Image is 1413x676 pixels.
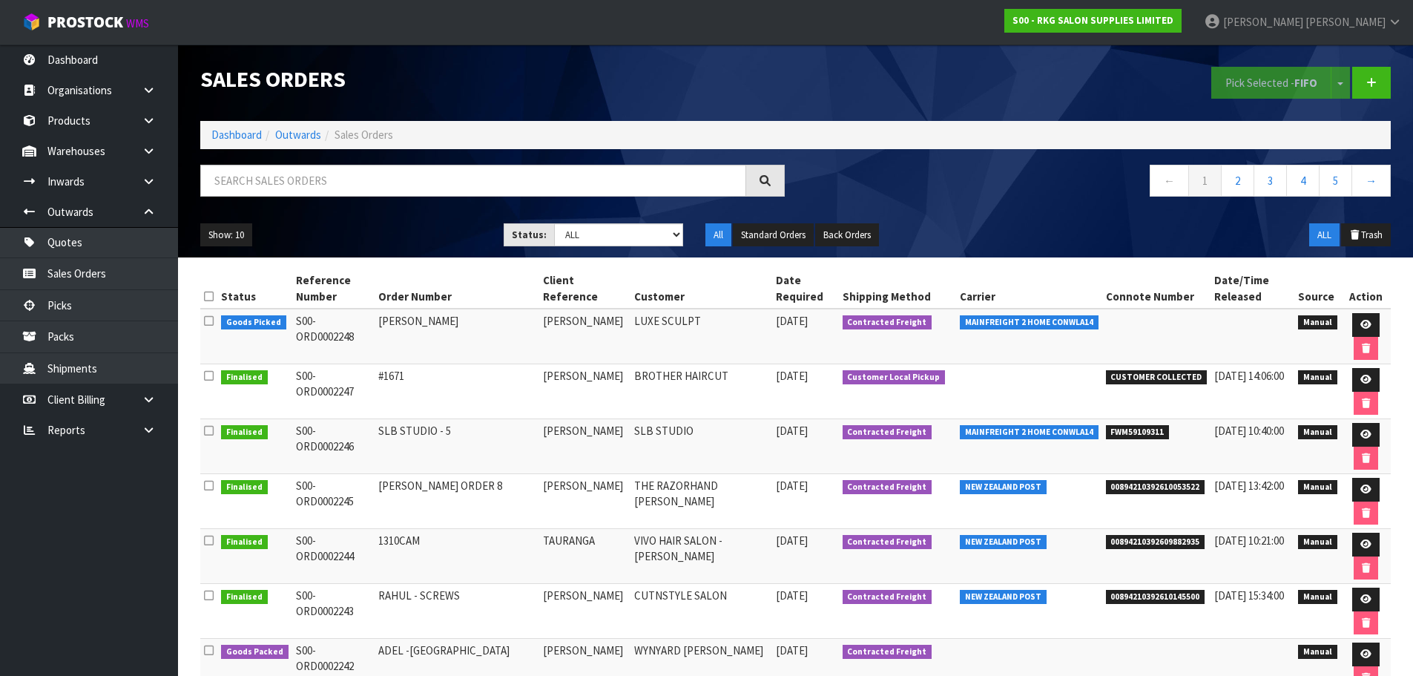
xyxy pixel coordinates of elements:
[1214,424,1284,438] span: [DATE] 10:40:00
[1298,315,1337,330] span: Manual
[843,645,932,660] span: Contracted Freight
[772,269,839,309] th: Date Required
[630,474,772,529] td: THE RAZORHAND [PERSON_NAME]
[47,13,123,32] span: ProStock
[221,645,289,660] span: Goods Packed
[1106,535,1205,550] span: 00894210392609882935
[539,529,630,584] td: TAURANGA
[1319,165,1352,197] a: 5
[200,67,785,91] h1: Sales Orders
[843,425,932,440] span: Contracted Freight
[1211,269,1294,309] th: Date/Time Released
[539,584,630,639] td: [PERSON_NAME]
[375,269,539,309] th: Order Number
[292,419,375,474] td: S00-ORD0002246
[1298,370,1337,385] span: Manual
[221,535,268,550] span: Finalised
[776,314,808,328] span: [DATE]
[733,223,814,247] button: Standard Orders
[807,165,1391,201] nav: Page navigation
[1188,165,1222,197] a: 1
[1106,425,1170,440] span: FWM59109311
[1298,535,1337,550] span: Manual
[843,370,946,385] span: Customer Local Pickup
[375,309,539,364] td: [PERSON_NAME]
[1106,480,1205,495] span: 00894210392610053522
[1214,479,1284,493] span: [DATE] 13:42:00
[1004,9,1182,33] a: S00 - RKG SALON SUPPLIES LIMITED
[1102,269,1211,309] th: Connote Number
[1106,370,1208,385] span: CUSTOMER COLLECTED
[292,269,375,309] th: Reference Number
[705,223,731,247] button: All
[1254,165,1287,197] a: 3
[1298,590,1337,605] span: Manual
[292,584,375,639] td: S00-ORD0002243
[292,474,375,529] td: S00-ORD0002245
[539,419,630,474] td: [PERSON_NAME]
[375,584,539,639] td: RAHUL - SCREWS
[375,419,539,474] td: SLB STUDIO - 5
[843,480,932,495] span: Contracted Freight
[630,269,772,309] th: Customer
[1221,165,1254,197] a: 2
[815,223,879,247] button: Back Orders
[1211,67,1331,99] button: Pick Selected -FIFO
[1351,165,1391,197] a: →
[776,424,808,438] span: [DATE]
[292,529,375,584] td: S00-ORD0002244
[1294,269,1341,309] th: Source
[960,480,1047,495] span: NEW ZEALAND POST
[221,425,268,440] span: Finalised
[1214,588,1284,603] span: [DATE] 15:34:00
[956,269,1102,309] th: Carrier
[1012,14,1173,27] strong: S00 - RKG SALON SUPPLIES LIMITED
[211,128,262,142] a: Dashboard
[960,535,1047,550] span: NEW ZEALAND POST
[843,535,932,550] span: Contracted Freight
[539,269,630,309] th: Client Reference
[630,309,772,364] td: LUXE SCULPT
[126,16,149,30] small: WMS
[1286,165,1320,197] a: 4
[539,309,630,364] td: [PERSON_NAME]
[539,474,630,529] td: [PERSON_NAME]
[217,269,292,309] th: Status
[539,364,630,419] td: [PERSON_NAME]
[275,128,321,142] a: Outwards
[776,369,808,383] span: [DATE]
[776,588,808,603] span: [DATE]
[630,364,772,419] td: BROTHER HAIRCUT
[630,529,772,584] td: VIVO HAIR SALON - [PERSON_NAME]
[960,590,1047,605] span: NEW ZEALAND POST
[776,534,808,548] span: [DATE]
[292,364,375,419] td: S00-ORD0002247
[960,315,1099,330] span: MAINFREIGHT 2 HOME CONWLA14
[1341,223,1391,247] button: Trash
[221,480,268,495] span: Finalised
[1309,223,1340,247] button: ALL
[335,128,393,142] span: Sales Orders
[1294,76,1317,90] strong: FIFO
[292,309,375,364] td: S00-ORD0002248
[776,643,808,657] span: [DATE]
[375,474,539,529] td: [PERSON_NAME] ORDER 8
[1150,165,1189,197] a: ←
[776,479,808,493] span: [DATE]
[1298,645,1337,660] span: Manual
[1214,534,1284,548] span: [DATE] 10:21:00
[22,13,41,31] img: cube-alt.png
[512,229,547,241] strong: Status:
[1305,15,1386,29] span: [PERSON_NAME]
[1298,425,1337,440] span: Manual
[200,223,252,247] button: Show: 10
[839,269,957,309] th: Shipping Method
[843,315,932,330] span: Contracted Freight
[630,419,772,474] td: SLB STUDIO
[960,425,1099,440] span: MAINFREIGHT 2 HOME CONWLA14
[375,364,539,419] td: #1671
[200,165,746,197] input: Search sales orders
[1223,15,1303,29] span: [PERSON_NAME]
[221,315,286,330] span: Goods Picked
[1298,480,1337,495] span: Manual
